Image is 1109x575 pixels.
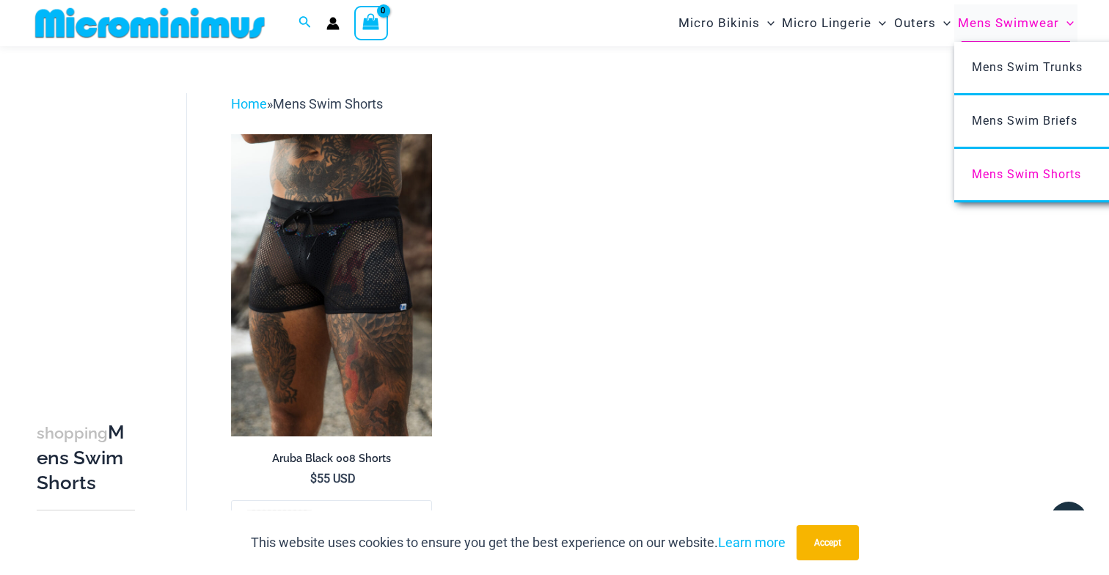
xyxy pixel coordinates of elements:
a: Micro BikinisMenu ToggleMenu Toggle [675,4,778,42]
a: Aruba Black 008 Shorts [231,452,432,471]
bdi: 55 USD [310,472,356,486]
a: Mens SwimwearMenu ToggleMenu Toggle [954,4,1077,42]
a: Home [231,96,267,111]
img: Aruba Black 008 Shorts 01 [231,134,432,436]
a: Learn more [718,535,786,550]
span: Menu Toggle [936,4,951,42]
span: Mens Swim Shorts [972,167,1081,181]
span: $ [310,472,317,486]
a: Aruba Black 008 Shorts 01Aruba Black 008 Shorts 02Aruba Black 008 Shorts 02 [231,134,432,436]
span: Outers [894,4,936,42]
span: Mens Swim Shorts [273,96,383,111]
a: OutersMenu ToggleMenu Toggle [890,4,954,42]
span: Menu Toggle [760,4,775,42]
h3: Mens Swim Shorts [37,420,135,495]
h2: Aruba Black 008 Shorts [231,452,432,466]
a: Search icon link [299,14,312,32]
span: Mens Swimwear [958,4,1059,42]
span: Menu Toggle [1059,4,1074,42]
nav: Site Navigation [673,2,1080,44]
span: » [231,96,383,111]
span: shopping [37,424,108,442]
span: Mens Swim Trunks [972,60,1083,74]
a: Micro LingerieMenu ToggleMenu Toggle [778,4,890,42]
iframe: TrustedSite Certified [37,81,169,375]
span: Menu Toggle [871,4,886,42]
span: Mens Swim Briefs [972,114,1077,128]
span: Micro Lingerie [782,4,871,42]
p: This website uses cookies to ensure you get the best experience on our website. [251,532,786,554]
a: View Shopping Cart, empty [354,6,388,40]
a: Account icon link [326,17,340,30]
button: Accept [797,525,859,560]
span: Micro Bikinis [678,4,760,42]
img: MM SHOP LOGO FLAT [29,7,271,40]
